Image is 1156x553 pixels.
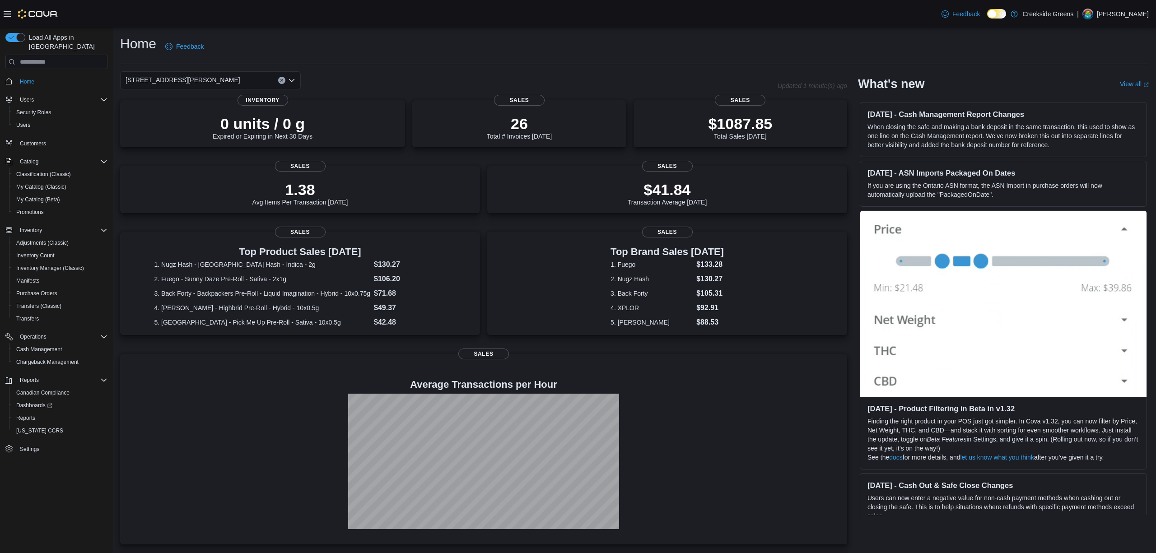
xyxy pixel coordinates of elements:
dt: 1. Nugz Hash - [GEOGRAPHIC_DATA] Hash - Indica - 2g [154,260,370,269]
a: View allExternal link [1120,80,1149,88]
span: Sales [458,349,509,359]
dt: 1. Fuego [611,260,693,269]
span: My Catalog (Classic) [16,183,66,191]
a: Chargeback Management [13,357,82,367]
dd: $106.20 [374,274,446,284]
button: Operations [16,331,50,342]
a: [US_STATE] CCRS [13,425,67,436]
button: [US_STATE] CCRS [9,424,111,437]
button: Canadian Compliance [9,386,111,399]
span: Promotions [13,207,107,218]
button: Home [2,74,111,88]
dd: $105.31 [696,288,724,299]
span: Transfers [16,315,39,322]
button: Customers [2,137,111,150]
button: My Catalog (Classic) [9,181,111,193]
span: Load All Apps in [GEOGRAPHIC_DATA] [25,33,107,51]
span: Inventory Count [13,250,107,261]
a: Manifests [13,275,43,286]
dt: 2. Fuego - Sunny Daze Pre-Roll - Sativa - 2x1g [154,274,370,283]
dd: $88.53 [696,317,724,328]
dd: $130.27 [374,259,446,270]
button: Manifests [9,274,111,287]
span: Customers [16,138,107,149]
h3: [DATE] - Cash Out & Safe Close Changes [867,481,1139,490]
a: Adjustments (Classic) [13,237,72,248]
div: Avg Items Per Transaction [DATE] [252,181,348,206]
span: Dashboards [16,402,52,409]
input: Dark Mode [987,9,1006,19]
button: Transfers [9,312,111,325]
span: Home [16,75,107,87]
div: Expired or Expiring in Next 30 Days [213,115,312,140]
span: Sales [275,227,326,237]
span: Inventory [20,227,42,234]
a: Feedback [162,37,207,56]
dt: 3. Back Forty [611,289,693,298]
span: Inventory Manager (Classic) [13,263,107,274]
a: Users [13,120,34,130]
span: Chargeback Management [16,358,79,366]
button: Reports [9,412,111,424]
span: Adjustments (Classic) [13,237,107,248]
span: My Catalog (Beta) [13,194,107,205]
svg: External link [1143,82,1149,88]
button: Inventory Manager (Classic) [9,262,111,274]
span: Inventory Count [16,252,55,259]
span: Sales [494,95,545,106]
button: Operations [2,330,111,343]
a: Canadian Compliance [13,387,73,398]
a: docs [889,454,903,461]
a: Dashboards [13,400,56,411]
a: Security Roles [13,107,55,118]
span: My Catalog (Beta) [16,196,60,203]
a: Transfers [13,313,42,324]
a: Purchase Orders [13,288,61,299]
p: $1087.85 [708,115,772,133]
span: Users [13,120,107,130]
button: Cash Management [9,343,111,356]
span: Purchase Orders [16,290,57,297]
a: My Catalog (Classic) [13,181,70,192]
span: Dashboards [13,400,107,411]
dt: 5. [GEOGRAPHIC_DATA] - Pick Me Up Pre-Roll - Sativa - 10x0.5g [154,318,370,327]
a: Feedback [938,5,984,23]
p: Finding the right product in your POS just got simpler. In Cova v1.32, you can now filter by Pric... [867,417,1139,453]
span: Promotions [16,209,44,216]
button: Purchase Orders [9,287,111,300]
a: Customers [16,138,50,149]
span: Settings [16,443,107,455]
h3: Top Product Sales [DATE] [154,246,446,257]
p: Creekside Greens [1022,9,1073,19]
span: Sales [275,161,326,172]
a: Transfers (Classic) [13,301,65,311]
dt: 3. Back Forty - Backpackers Pre-Roll - Liquid Imagination - Hybrid - 10x0.75g [154,289,370,298]
dt: 2. Nugz Hash [611,274,693,283]
button: Catalog [2,155,111,168]
p: Users can now enter a negative value for non-cash payment methods when cashing out or closing the... [867,493,1139,520]
h3: [DATE] - Product Filtering in Beta in v1.32 [867,404,1139,413]
p: Updated 1 minute(s) ago [778,82,847,89]
button: Settings [2,442,111,455]
button: Open list of options [288,77,295,84]
span: Feedback [952,9,980,19]
span: Purchase Orders [13,288,107,299]
button: Users [16,94,37,105]
div: Transaction Average [DATE] [628,181,707,206]
button: Reports [2,374,111,386]
span: Canadian Compliance [13,387,107,398]
p: 0 units / 0 g [213,115,312,133]
button: Promotions [9,206,111,218]
span: Settings [20,446,39,453]
button: Transfers (Classic) [9,300,111,312]
a: Classification (Classic) [13,169,75,180]
span: Feedback [176,42,204,51]
span: Cash Management [16,346,62,353]
p: 26 [487,115,552,133]
h3: [DATE] - ASN Imports Packaged On Dates [867,168,1139,177]
span: My Catalog (Classic) [13,181,107,192]
span: Inventory [16,225,107,236]
span: Operations [20,333,47,340]
span: Catalog [16,156,107,167]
